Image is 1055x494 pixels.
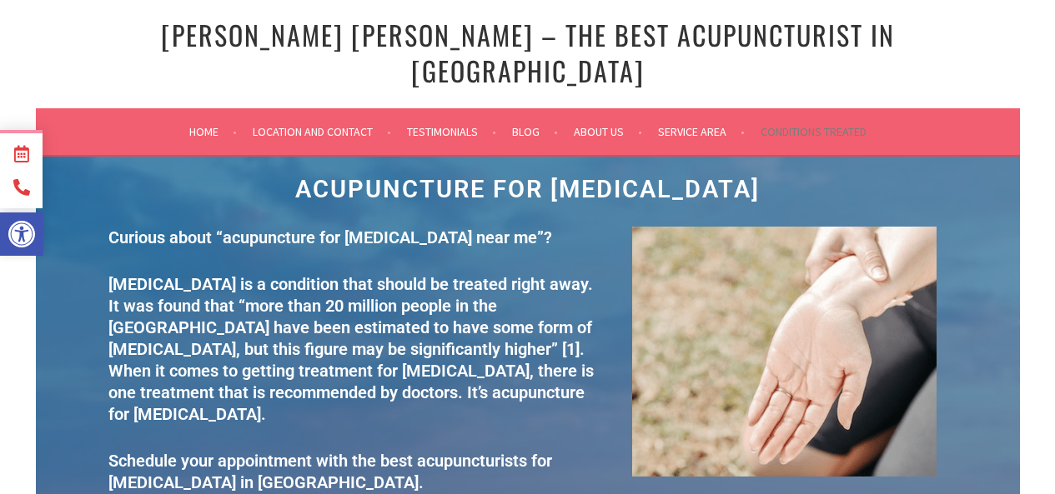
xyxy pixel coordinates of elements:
h1: Acupuncture for [MEDICAL_DATA] [100,177,956,202]
img: irvine acupuncture for neuropathy [632,227,937,477]
a: About Us [574,122,642,142]
p: Curious about “acupuncture for [MEDICAL_DATA] near me”? [108,227,605,248]
a: [PERSON_NAME] [PERSON_NAME] – The Best Acupuncturist In [GEOGRAPHIC_DATA] [161,15,895,90]
a: Blog [512,122,558,142]
p: Schedule your appointment with the best acupuncturists for [MEDICAL_DATA] in [GEOGRAPHIC_DATA]. [108,450,605,493]
a: Conditions Treated [761,122,867,142]
a: Home [189,122,237,142]
a: Testimonials [407,122,496,142]
a: Location and Contact [253,122,391,142]
p: [MEDICAL_DATA] is a condition that should be treated right away. It was found that “more than 20 ... [108,273,605,425]
a: Service Area [658,122,745,142]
